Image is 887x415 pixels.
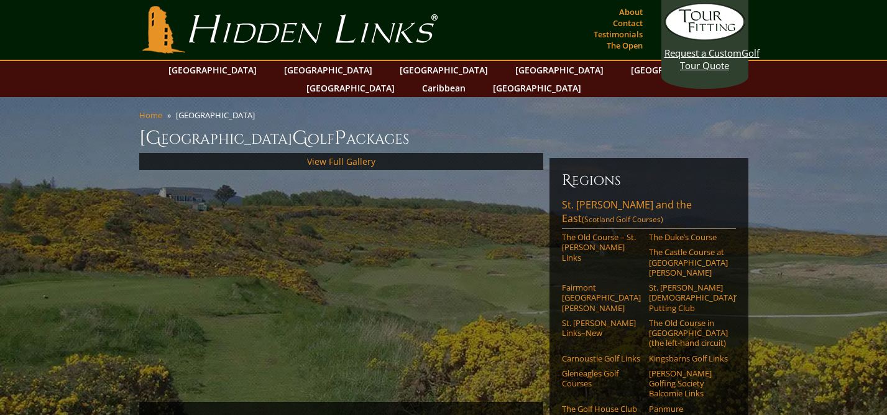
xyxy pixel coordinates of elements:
li: [GEOGRAPHIC_DATA] [176,110,260,121]
a: The Duke’s Course [649,232,728,242]
a: Panmure [649,404,728,414]
a: The Castle Course at [GEOGRAPHIC_DATA][PERSON_NAME] [649,247,728,277]
a: [GEOGRAPHIC_DATA] [509,61,610,79]
span: G [292,126,308,151]
a: [GEOGRAPHIC_DATA] [162,61,263,79]
a: [PERSON_NAME] Golfing Society Balcomie Links [649,368,728,399]
a: Testimonials [591,26,646,43]
a: The Golf House Club [562,404,641,414]
a: View Full Gallery [307,156,375,167]
a: St. [PERSON_NAME] and the East(Scotland Golf Courses) [562,198,736,229]
a: Carnoustie Golf Links [562,353,641,363]
a: [GEOGRAPHIC_DATA] [487,79,587,97]
a: St. [PERSON_NAME] [DEMOGRAPHIC_DATA]’ Putting Club [649,282,728,313]
a: Gleneagles Golf Courses [562,368,641,389]
a: Request a CustomGolf Tour Quote [664,3,745,72]
a: The Old Course – St. [PERSON_NAME] Links [562,232,641,263]
span: Request a Custom [664,47,742,59]
a: Caribbean [416,79,472,97]
a: The Old Course in [GEOGRAPHIC_DATA] (the left-hand circuit) [649,318,728,348]
span: (Scotland Golf Courses) [582,214,663,225]
a: About [616,3,646,21]
a: [GEOGRAPHIC_DATA] [625,61,725,79]
a: Contact [610,14,646,32]
a: The Open [604,37,646,54]
a: St. [PERSON_NAME] Links–New [562,318,641,338]
h6: Regions [562,170,736,190]
a: [GEOGRAPHIC_DATA] [393,61,494,79]
a: Fairmont [GEOGRAPHIC_DATA][PERSON_NAME] [562,282,641,313]
a: [GEOGRAPHIC_DATA] [300,79,401,97]
h1: [GEOGRAPHIC_DATA] olf ackages [139,126,748,151]
a: Home [139,110,162,121]
a: [GEOGRAPHIC_DATA] [278,61,379,79]
span: P [334,126,346,151]
a: Kingsbarns Golf Links [649,353,728,363]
